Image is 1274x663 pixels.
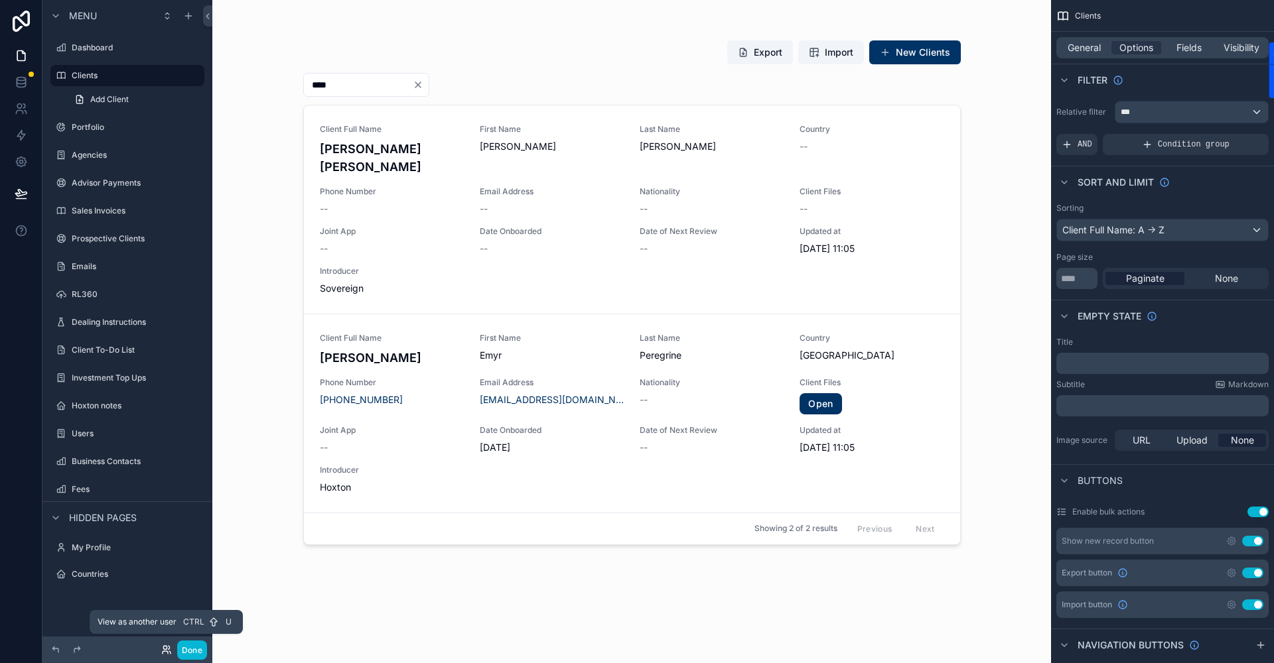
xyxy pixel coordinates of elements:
[1078,474,1123,487] span: Buttons
[72,42,202,53] label: Dashboard
[90,94,129,105] span: Add Client
[72,317,202,328] label: Dealing Instructions
[72,428,202,439] label: Users
[1056,435,1109,446] label: Image source
[72,373,202,383] label: Investment Top Ups
[1158,139,1230,150] span: Condition group
[50,228,204,249] a: Prospective Clients
[72,345,202,355] label: Client To-Do List
[72,70,196,81] label: Clients
[1056,337,1073,347] label: Title
[1119,41,1153,54] span: Options
[50,65,204,86] a: Clients
[1126,272,1165,285] span: Paginate
[72,569,202,579] label: Countries
[1056,252,1093,263] label: Page size
[1072,507,1145,517] label: Enable bulk actions
[50,564,204,585] a: Countries
[69,9,97,23] span: Menu
[98,617,177,627] span: View as another user
[1075,11,1101,21] span: Clients
[177,640,207,660] button: Done
[72,206,202,216] label: Sales Invoices
[50,172,204,194] a: Advisor Payments
[1133,434,1151,447] span: URL
[1062,568,1112,578] span: Export button
[72,400,202,411] label: Hoxton notes
[1056,107,1109,117] label: Relative filter
[50,367,204,389] a: Investment Top Ups
[72,178,202,188] label: Advisor Payments
[50,284,204,305] a: RL360
[1056,219,1269,241] button: Client Full Name: A -> Z
[50,451,204,472] a: Business Contacts
[1231,434,1254,447] span: None
[754,523,837,534] span: Showing 2 of 2 results
[72,289,202,300] label: RL360
[50,256,204,277] a: Emails
[1078,176,1154,189] span: Sort And Limit
[182,615,206,629] span: Ctrl
[72,456,202,467] label: Business Contacts
[1078,139,1092,150] span: AND
[50,537,204,558] a: My Profile
[1056,379,1085,390] label: Subtitle
[1215,272,1238,285] span: None
[50,339,204,361] a: Client To-Do List
[50,479,204,500] a: Fees
[1228,379,1269,390] span: Markdown
[69,511,137,524] span: Hidden pages
[223,617,234,627] span: U
[72,542,202,553] label: My Profile
[50,145,204,166] a: Agencies
[1062,599,1112,610] span: Import button
[1057,219,1268,241] div: Client Full Name: A -> Z
[50,312,204,333] a: Dealing Instructions
[1056,203,1084,213] label: Sorting
[50,117,204,138] a: Portfolio
[1078,638,1184,652] span: Navigation buttons
[1215,379,1269,390] a: Markdown
[72,122,202,133] label: Portfolio
[1224,41,1259,54] span: Visibility
[50,200,204,221] a: Sales Invoices
[50,395,204,416] a: Hoxton notes
[72,150,202,160] label: Agencies
[1056,395,1269,416] div: scrollable content
[1068,41,1101,54] span: General
[1176,41,1202,54] span: Fields
[1078,310,1141,323] span: Empty state
[72,484,202,495] label: Fees
[1176,434,1208,447] span: Upload
[50,37,204,58] a: Dashboard
[1078,74,1107,87] span: Filter
[72,261,202,272] label: Emails
[66,89,204,110] a: Add Client
[1062,536,1154,546] div: Show new record button
[72,233,202,244] label: Prospective Clients
[50,423,204,444] a: Users
[1056,353,1269,374] div: scrollable content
